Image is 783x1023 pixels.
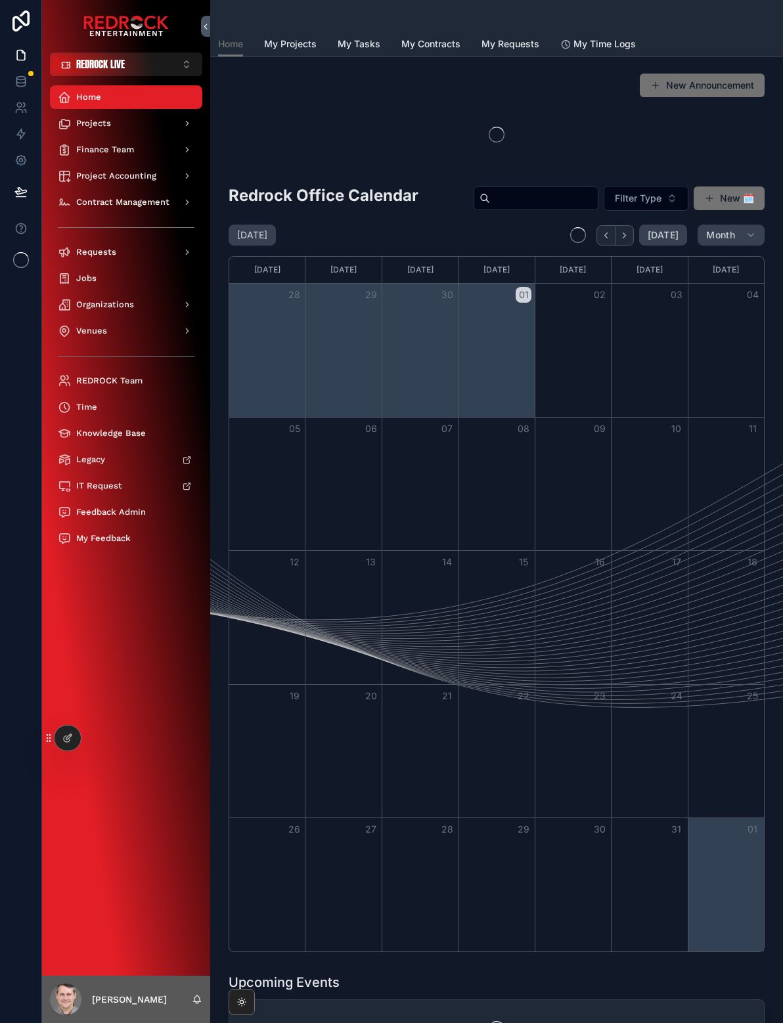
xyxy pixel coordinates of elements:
[307,257,379,283] div: [DATE]
[76,376,143,386] span: REDROCK Team
[76,273,97,284] span: Jobs
[694,186,765,210] button: New 🗓️
[50,293,202,316] a: Organizations
[560,32,636,58] a: My Time Logs
[50,190,202,214] a: Contract Management
[229,256,765,952] div: Month View
[363,688,379,704] button: 20
[76,428,146,439] span: Knowledge Base
[264,32,317,58] a: My Projects
[338,32,380,58] a: My Tasks
[237,229,267,242] h2: [DATE]
[516,287,531,303] button: 01
[363,287,379,303] button: 29
[76,197,169,207] span: Contract Management
[363,421,379,437] button: 06
[745,554,761,570] button: 18
[690,257,762,283] div: [DATE]
[516,688,531,704] button: 22
[286,287,302,303] button: 28
[50,240,202,264] a: Requests
[76,507,146,517] span: Feedback Admin
[592,554,608,570] button: 16
[439,554,455,570] button: 14
[516,554,531,570] button: 15
[614,257,685,283] div: [DATE]
[76,144,134,155] span: Finance Team
[50,53,202,76] button: Select Button
[669,287,684,303] button: 03
[745,287,761,303] button: 04
[76,58,125,71] span: REDROCK LIVE
[76,454,105,465] span: Legacy
[363,554,379,570] button: 13
[640,74,765,97] button: New Announcement
[50,395,202,419] a: Time
[229,973,340,991] h1: Upcoming Events
[264,37,317,51] span: My Projects
[439,287,455,303] button: 30
[92,993,167,1006] p: [PERSON_NAME]
[50,422,202,445] a: Knowledge Base
[218,32,243,57] a: Home
[615,192,661,205] span: Filter Type
[83,16,169,37] img: App logo
[76,481,122,491] span: IT Request
[537,257,609,283] div: [DATE]
[50,112,202,135] a: Projects
[76,118,111,129] span: Projects
[481,37,539,51] span: My Requests
[698,225,765,246] button: Month
[286,688,302,704] button: 19
[745,688,761,704] button: 25
[286,821,302,837] button: 26
[745,421,761,437] button: 11
[592,688,608,704] button: 23
[42,76,210,567] div: scrollable content
[50,474,202,498] a: IT Request
[50,448,202,471] a: Legacy
[604,186,688,211] button: Select Button
[592,287,608,303] button: 02
[50,319,202,343] a: Venues
[596,225,615,246] button: Back
[706,229,735,241] span: Month
[592,821,608,837] button: 30
[50,527,202,550] a: My Feedback
[669,688,684,704] button: 24
[338,37,380,51] span: My Tasks
[286,421,302,437] button: 05
[573,37,636,51] span: My Time Logs
[516,421,531,437] button: 08
[592,421,608,437] button: 09
[401,32,460,58] a: My Contracts
[76,92,101,102] span: Home
[231,257,303,283] div: [DATE]
[76,326,107,336] span: Venues
[669,554,684,570] button: 17
[76,247,116,257] span: Requests
[669,821,684,837] button: 31
[229,185,418,206] h2: Redrock Office Calendar
[639,225,687,246] button: [DATE]
[745,821,761,837] button: 01
[76,402,97,412] span: Time
[50,138,202,162] a: Finance Team
[76,533,131,544] span: My Feedback
[669,421,684,437] button: 10
[439,821,455,837] button: 28
[615,225,634,246] button: Next
[286,554,302,570] button: 12
[50,369,202,393] a: REDROCK Team
[76,171,156,181] span: Project Accounting
[384,257,456,283] div: [DATE]
[50,85,202,109] a: Home
[648,229,679,241] span: [DATE]
[50,164,202,188] a: Project Accounting
[481,32,539,58] a: My Requests
[363,821,379,837] button: 27
[439,421,455,437] button: 07
[218,37,243,51] span: Home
